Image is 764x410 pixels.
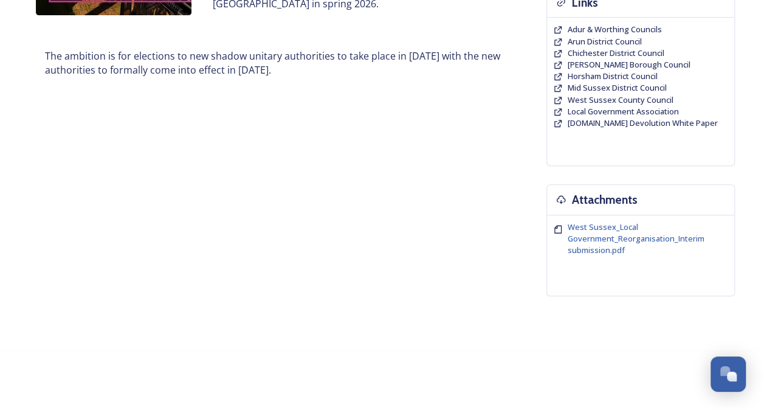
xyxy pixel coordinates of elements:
[711,356,746,392] button: Open Chat
[568,59,690,71] a: [PERSON_NAME] Borough Council
[568,94,673,106] a: West Sussex County Council
[45,49,507,77] p: The ambition is for elections to new shadow unitary authorities to take place in [DATE] with the ...
[568,24,662,35] a: Adur & Worthing Councils
[568,117,718,129] a: [DOMAIN_NAME] Devolution White Paper
[568,94,673,105] span: West Sussex County Council
[568,59,690,70] span: [PERSON_NAME] Borough Council
[568,71,658,82] a: Horsham District Council
[568,47,664,59] a: Chichester District Council
[568,106,679,117] a: Local Government Association
[568,47,664,58] span: Chichester District Council
[568,36,642,47] a: Arun District Council
[568,82,667,93] span: Mid Sussex District Council
[568,71,658,82] span: Horsham District Council
[568,221,704,255] span: West Sussex_Local Government_Reorganisation_Interim submission.pdf
[568,82,667,94] a: Mid Sussex District Council
[572,191,638,209] h3: Attachments
[568,117,718,128] span: [DOMAIN_NAME] Devolution White Paper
